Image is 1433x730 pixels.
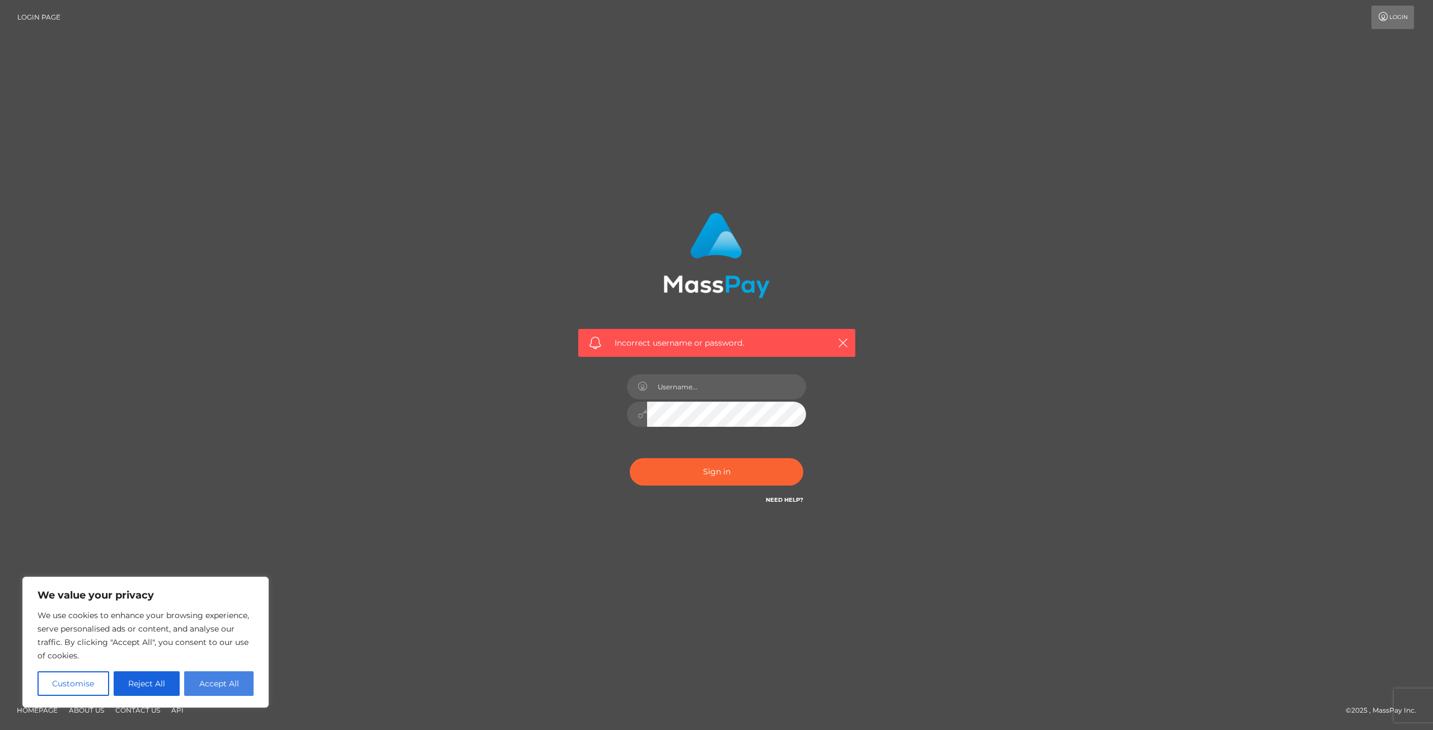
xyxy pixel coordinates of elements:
[17,6,60,29] a: Login Page
[111,701,165,719] a: Contact Us
[38,588,254,602] p: We value your privacy
[647,374,806,399] input: Username...
[184,671,254,696] button: Accept All
[12,701,62,719] a: Homepage
[64,701,109,719] a: About Us
[22,577,269,708] div: We value your privacy
[663,213,770,298] img: MassPay Login
[630,458,803,486] button: Sign in
[114,671,180,696] button: Reject All
[38,609,254,662] p: We use cookies to enhance your browsing experience, serve personalised ads or content, and analys...
[167,701,188,719] a: API
[1371,6,1414,29] a: Login
[615,337,819,349] span: Incorrect username or password.
[38,671,109,696] button: Customise
[1346,704,1425,717] div: © 2025 , MassPay Inc.
[766,496,803,503] a: Need Help?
